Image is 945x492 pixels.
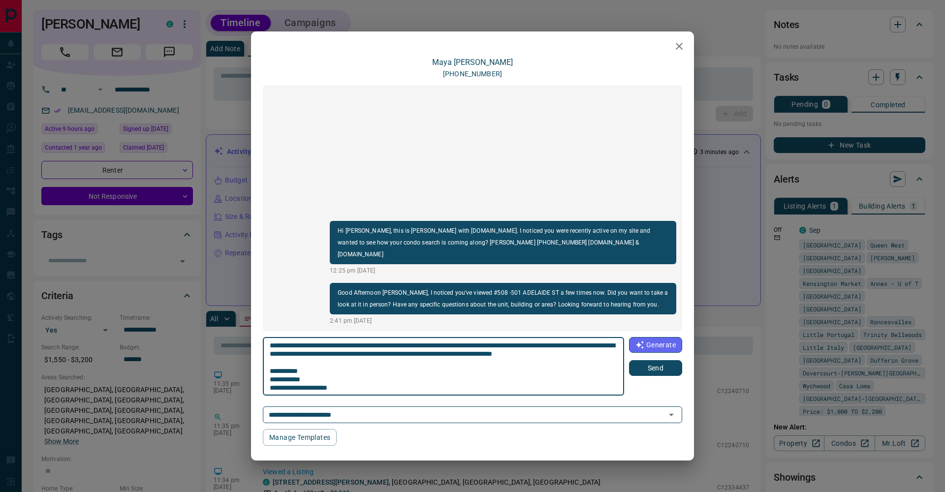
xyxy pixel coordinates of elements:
button: Send [629,360,682,376]
p: 2:41 pm [DATE] [330,316,676,325]
p: Good Afternoon [PERSON_NAME], I noticed you've viewed #508 -501 ADELAIDE ST a few times now. Did ... [338,287,668,310]
button: Open [664,408,678,422]
p: Hi [PERSON_NAME], this is [PERSON_NAME] with [DOMAIN_NAME]. I noticed you were recently active on... [338,225,668,260]
button: Manage Templates [263,429,337,446]
p: [PHONE_NUMBER] [443,69,502,79]
button: Generate [629,337,682,353]
a: Maya [PERSON_NAME] [432,58,513,67]
p: 12:25 pm [DATE] [330,266,676,275]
